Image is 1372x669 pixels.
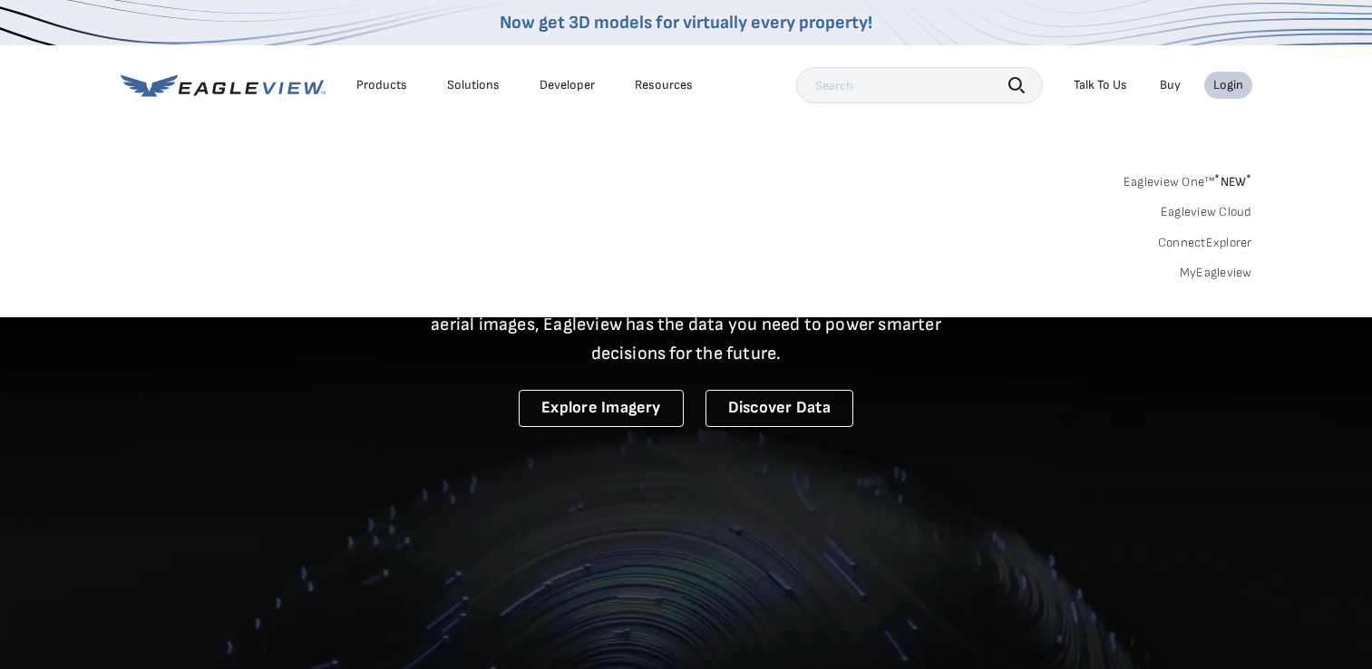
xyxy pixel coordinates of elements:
[1160,77,1181,93] a: Buy
[447,77,500,93] div: Solutions
[540,77,595,93] a: Developer
[1213,77,1243,93] div: Login
[356,77,407,93] div: Products
[519,390,684,427] a: Explore Imagery
[500,12,872,34] a: Now get 3D models for virtually every property!
[1180,265,1252,281] a: MyEagleview
[1158,235,1252,251] a: ConnectExplorer
[796,67,1043,103] input: Search
[1124,169,1252,189] a: Eagleview One™*NEW*
[1161,204,1252,220] a: Eagleview Cloud
[409,281,964,368] p: A new era starts here. Built on more than 3.5 billion high-resolution aerial images, Eagleview ha...
[705,390,853,427] a: Discover Data
[1214,174,1251,189] span: NEW
[1074,77,1127,93] div: Talk To Us
[635,77,693,93] div: Resources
